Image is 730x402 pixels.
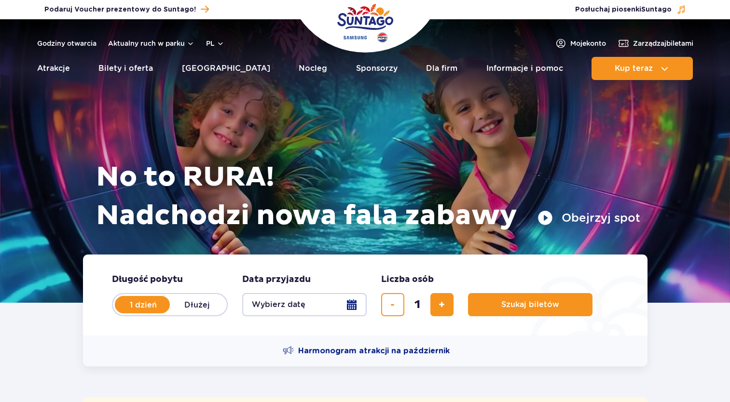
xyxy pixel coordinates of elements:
[116,295,171,315] label: 1 dzień
[381,293,404,316] button: usuń bilet
[381,274,434,285] span: Liczba osób
[96,158,640,235] h1: No to RURA! Nadchodzi nowa fala zabawy
[406,293,429,316] input: liczba biletów
[298,346,450,356] span: Harmonogram atrakcji na październik
[592,57,693,80] button: Kup teraz
[575,5,686,14] button: Posłuchaj piosenkiSuntago
[182,57,270,80] a: [GEOGRAPHIC_DATA]
[283,345,450,357] a: Harmonogram atrakcji na październik
[242,274,311,285] span: Data przyjazdu
[486,57,563,80] a: Informacje i pomoc
[206,39,224,48] button: pl
[98,57,153,80] a: Bilety i oferta
[83,255,647,335] form: Planowanie wizyty w Park of Poland
[44,5,196,14] span: Podaruj Voucher prezentowy do Suntago!
[44,3,209,16] a: Podaruj Voucher prezentowy do Suntago!
[575,5,672,14] span: Posłuchaj piosenki
[426,57,457,80] a: Dla firm
[615,64,653,73] span: Kup teraz
[555,38,606,49] a: Mojekonto
[430,293,454,316] button: dodaj bilet
[618,38,693,49] a: Zarządzajbiletami
[170,295,225,315] label: Dłużej
[633,39,693,48] span: Zarządzaj biletami
[37,39,96,48] a: Godziny otwarcia
[356,57,398,80] a: Sponsorzy
[37,57,70,80] a: Atrakcje
[537,210,640,226] button: Obejrzyj spot
[570,39,606,48] span: Moje konto
[108,40,194,47] button: Aktualny ruch w parku
[641,6,672,13] span: Suntago
[468,293,592,316] button: Szukaj biletów
[299,57,327,80] a: Nocleg
[242,293,367,316] button: Wybierz datę
[112,274,183,285] span: Długość pobytu
[501,300,559,309] span: Szukaj biletów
